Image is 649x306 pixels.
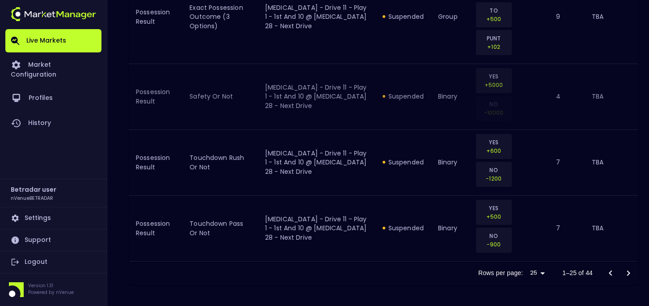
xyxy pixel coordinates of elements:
p: +5000 [482,81,506,89]
a: Support [5,229,101,251]
p: YES [482,204,506,212]
a: History [5,111,101,136]
p: NO [482,100,506,108]
a: Live Markets [5,29,101,52]
td: TBA [585,64,638,129]
p: NO [482,232,506,240]
td: touchdown pass or not [182,195,258,261]
td: Possession Result [129,129,182,195]
a: Logout [5,251,101,273]
td: TBA [585,195,638,261]
td: [MEDICAL_DATA] - Drive 11 - Play 1 - 1st and 10 @ [MEDICAL_DATA] 28 - Next Drive [258,64,375,129]
p: NO [482,166,506,174]
p: 1–25 of 44 [562,268,593,277]
a: Settings [5,207,101,229]
td: 7 [549,129,584,195]
h2: Betradar user [11,185,56,194]
p: +102 [482,43,506,51]
td: [MEDICAL_DATA] - Drive 11 - Play 1 - 1st and 10 @ [MEDICAL_DATA] 28 - Next Drive [258,195,375,261]
td: binary [431,195,472,261]
td: safety or not [182,64,258,129]
a: Market Configuration [5,52,101,86]
p: YES [482,138,506,147]
a: Profiles [5,86,101,111]
p: +500 [482,15,506,23]
td: Possession Result [129,195,182,261]
p: +600 [482,147,506,155]
td: touchdown rush or not [182,129,258,195]
td: TBA [585,129,638,195]
p: -1200 [482,174,506,183]
img: logo [11,7,96,21]
h3: nVenueBETRADAR [11,194,53,201]
td: 4 [549,64,584,129]
p: YES [482,72,506,81]
td: binary [431,129,472,195]
td: [MEDICAL_DATA] - Drive 11 - Play 1 - 1st and 10 @ [MEDICAL_DATA] 28 - Next Drive [258,129,375,195]
button: Go to next page [619,264,637,282]
div: 25 [527,267,548,280]
p: -900 [482,240,506,249]
p: Rows per page: [478,268,523,277]
p: Powered by nVenue [28,289,74,296]
td: 7 [549,195,584,261]
p: TO [482,6,506,15]
div: suspended [383,224,424,233]
p: -10000 [482,108,506,117]
div: Obsolete [476,96,512,121]
div: Version 1.31Powered by nVenue [5,282,101,297]
div: suspended [383,92,424,101]
div: suspended [383,12,424,21]
td: Possession Result [129,64,182,129]
p: +500 [482,212,506,221]
div: suspended [383,158,424,167]
p: Version 1.31 [28,282,74,289]
td: binary [431,64,472,129]
p: PUNT [482,34,506,43]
